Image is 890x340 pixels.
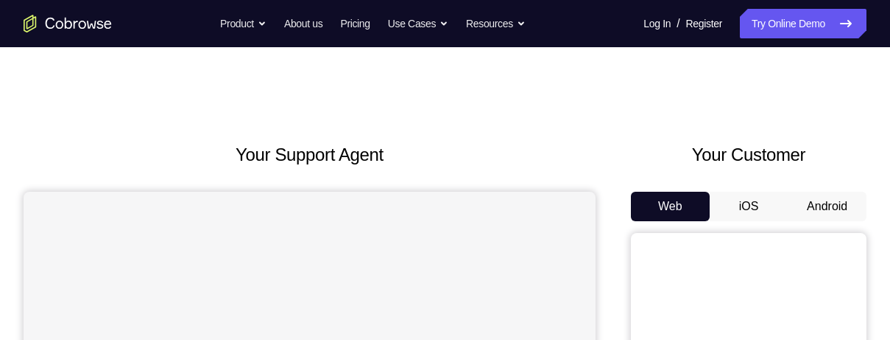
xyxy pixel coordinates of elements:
[284,9,322,38] a: About us
[710,192,788,221] button: iOS
[24,15,112,32] a: Go to the home page
[643,9,671,38] a: Log In
[677,15,679,32] span: /
[686,9,722,38] a: Register
[340,9,370,38] a: Pricing
[788,192,866,221] button: Android
[631,192,710,221] button: Web
[466,9,526,38] button: Resources
[631,142,866,168] h2: Your Customer
[24,142,596,168] h2: Your Support Agent
[388,9,448,38] button: Use Cases
[740,9,866,38] a: Try Online Demo
[220,9,266,38] button: Product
